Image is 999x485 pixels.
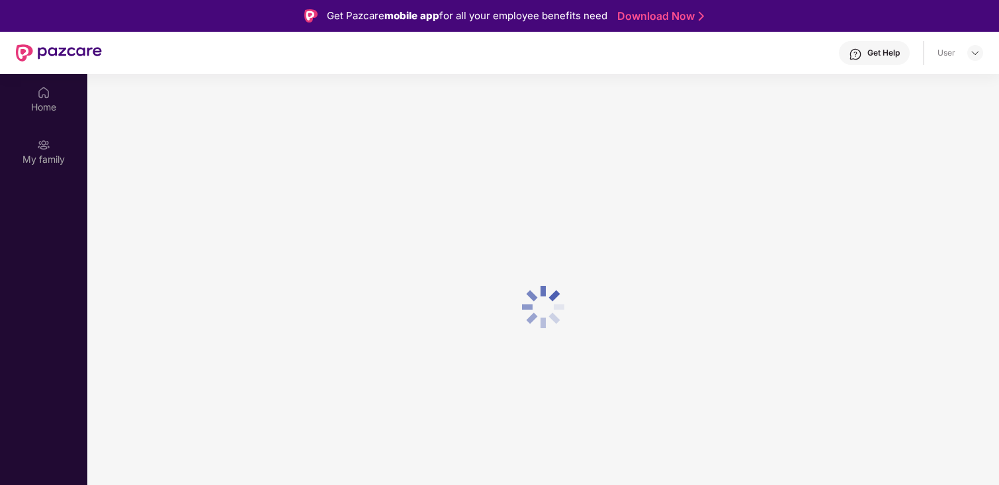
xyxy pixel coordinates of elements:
img: svg+xml;base64,PHN2ZyB3aWR0aD0iMjAiIGhlaWdodD0iMjAiIHZpZXdCb3g9IjAgMCAyMCAyMCIgZmlsbD0ibm9uZSIgeG... [37,138,50,152]
img: Logo [304,9,318,22]
img: svg+xml;base64,PHN2ZyBpZD0iSG9tZSIgeG1sbnM9Imh0dHA6Ly93d3cudzMub3JnLzIwMDAvc3ZnIiB3aWR0aD0iMjAiIG... [37,86,50,99]
div: User [937,48,955,58]
a: Download Now [617,9,700,23]
img: svg+xml;base64,PHN2ZyBpZD0iSGVscC0zMngzMiIgeG1sbnM9Imh0dHA6Ly93d3cudzMub3JnLzIwMDAvc3ZnIiB3aWR0aD... [849,48,862,61]
img: Stroke [699,9,704,23]
strong: mobile app [384,9,439,22]
div: Get Help [867,48,900,58]
img: New Pazcare Logo [16,44,102,62]
div: Get Pazcare for all your employee benefits need [327,8,607,24]
img: svg+xml;base64,PHN2ZyBpZD0iRHJvcGRvd24tMzJ4MzIiIHhtbG5zPSJodHRwOi8vd3d3LnczLm9yZy8yMDAwL3N2ZyIgd2... [970,48,980,58]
